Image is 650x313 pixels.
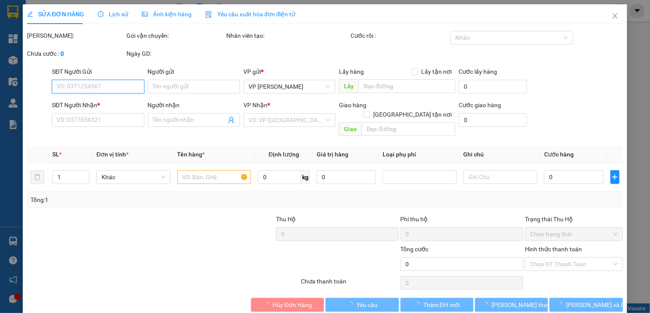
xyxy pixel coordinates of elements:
[52,151,59,158] span: SL
[96,151,129,158] span: Đơn vị tính
[482,301,491,307] span: loading
[401,214,524,227] div: Phí thu hộ
[603,4,627,28] button: Close
[30,170,44,184] button: delete
[177,170,252,184] input: VD: Bàn, Ghế
[27,49,125,58] div: Chưa cước :
[142,11,148,17] span: picture
[401,246,429,253] span: Tổng cước
[459,102,501,108] label: Cước giao hàng
[228,117,235,123] span: user-add
[27,11,33,17] span: edit
[276,216,296,223] span: Thu Hộ
[205,11,296,18] span: Yêu cầu xuất hóa đơn điện tử
[273,300,312,310] span: Hủy Đơn Hàng
[612,12,619,19] span: close
[27,11,84,18] span: SỬA ĐƠN HÀNG
[401,298,473,312] button: Thêm ĐH mới
[226,31,349,40] div: Nhân viên tạo:
[460,146,541,163] th: Ghi chú
[243,102,267,108] span: VP Nhận
[148,67,240,76] div: Người gửi
[459,113,527,127] input: Cước giao hàng
[379,146,460,163] th: Loại phụ phí
[205,11,212,18] img: icon
[423,300,460,310] span: Thêm ĐH mới
[52,67,144,76] div: SĐT Người Gửi
[525,246,582,253] label: Hình thức thanh toán
[98,11,128,18] span: Lịch sử
[52,100,144,110] div: SĐT Người Nhận
[142,11,192,18] span: Ảnh kiện hàng
[339,102,367,108] span: Giao hàng
[148,100,240,110] div: Người nhận
[464,170,538,184] input: Ghi Chú
[249,80,330,93] span: VP Hồ Chí Minh
[102,171,165,184] span: Khác
[300,277,399,292] div: Chưa thanh toán
[60,50,64,57] b: 0
[611,174,619,181] span: plus
[27,31,125,40] div: [PERSON_NAME]:
[317,151,348,158] span: Giá trị hàng
[611,170,620,184] button: plus
[418,67,455,76] span: Lấy tận nơi
[351,31,449,40] div: Cước rồi :
[557,301,566,307] span: loading
[30,195,252,205] div: Tổng: 1
[98,11,104,17] span: clock-circle
[544,151,574,158] span: Cước hàng
[243,67,335,76] div: VP gửi
[459,68,497,75] label: Cước lấy hàng
[359,79,455,93] input: Dọc đường
[414,301,423,307] span: loading
[370,110,455,119] span: [GEOGRAPHIC_DATA] tận nơi
[301,170,310,184] span: kg
[459,80,527,93] input: Cước lấy hàng
[127,31,225,40] div: Gói vận chuyển:
[339,68,364,75] span: Lấy hàng
[525,214,623,224] div: Trạng thái Thu Hộ
[356,300,377,310] span: Yêu cầu
[269,151,299,158] span: Định lượng
[491,300,560,310] span: [PERSON_NAME] thay đổi
[550,298,623,312] button: [PERSON_NAME] và In
[326,298,399,312] button: Yêu cầu
[530,228,617,241] span: Chọn trạng thái
[362,122,455,136] input: Dọc đường
[566,300,626,310] span: [PERSON_NAME] và In
[339,79,359,93] span: Lấy
[339,122,362,136] span: Giao
[177,151,205,158] span: Tên hàng
[251,298,324,312] button: Hủy Đơn Hàng
[347,301,356,307] span: loading
[127,49,225,58] div: Ngày GD:
[263,301,273,307] span: loading
[475,298,548,312] button: [PERSON_NAME] thay đổi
